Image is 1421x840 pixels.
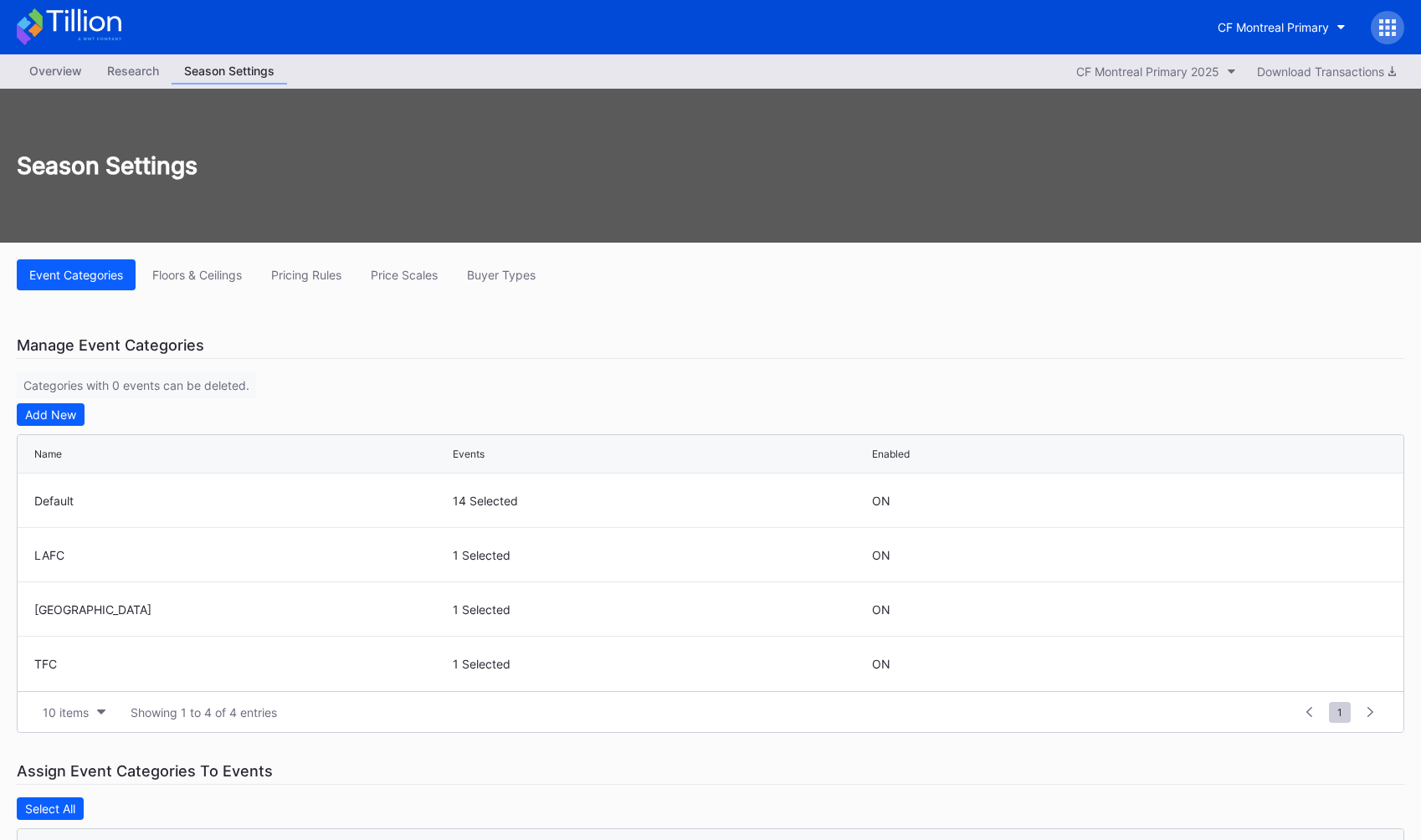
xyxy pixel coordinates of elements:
div: 1 Selected [453,602,867,617]
a: Overview [17,59,95,85]
div: Assign Event Categories To Events [17,758,1404,785]
div: Select All [25,802,75,816]
div: CF Montreal Primary 2025 [1076,64,1219,79]
div: 1 Selected [453,548,867,562]
a: Research [95,59,172,85]
div: Buyer Types [467,268,536,282]
div: Enabled [872,448,910,460]
div: Price Scales [371,268,438,282]
button: Select All [17,797,84,820]
button: Floors & Ceilings [140,259,254,290]
button: 10 items [34,701,114,724]
div: Research [95,59,172,83]
div: Name [34,448,62,460]
div: Floors & Ceilings [152,268,242,282]
div: Overview [17,59,95,83]
div: Add New [25,407,76,422]
div: Manage Event Categories [17,332,1404,359]
div: Pricing Rules [271,268,341,282]
div: 10 items [43,705,89,720]
div: Events [453,448,485,460]
button: Pricing Rules [259,259,354,290]
div: CF Montreal Primary [1218,20,1329,34]
div: ON [872,602,890,617]
div: LAFC [34,548,449,562]
div: [GEOGRAPHIC_DATA] [34,602,449,617]
div: Categories with 0 events can be deleted. [17,371,256,399]
a: Season Settings [172,59,287,85]
div: Event Categories [29,268,123,282]
div: ON [872,657,890,671]
button: Download Transactions [1249,60,1404,83]
div: Showing 1 to 4 of 4 entries [131,705,277,720]
div: Download Transactions [1257,64,1396,79]
div: 14 Selected [453,494,867,508]
div: Default [34,494,449,508]
span: 1 [1329,702,1351,723]
div: ON [872,494,890,508]
button: Event Categories [17,259,136,290]
button: CF Montreal Primary [1205,12,1358,43]
button: Price Scales [358,259,450,290]
button: Add New [17,403,85,426]
button: CF Montreal Primary 2025 [1068,60,1244,83]
div: TFC [34,657,449,671]
div: 1 Selected [453,657,867,671]
button: Buyer Types [454,259,548,290]
div: ON [872,548,890,562]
